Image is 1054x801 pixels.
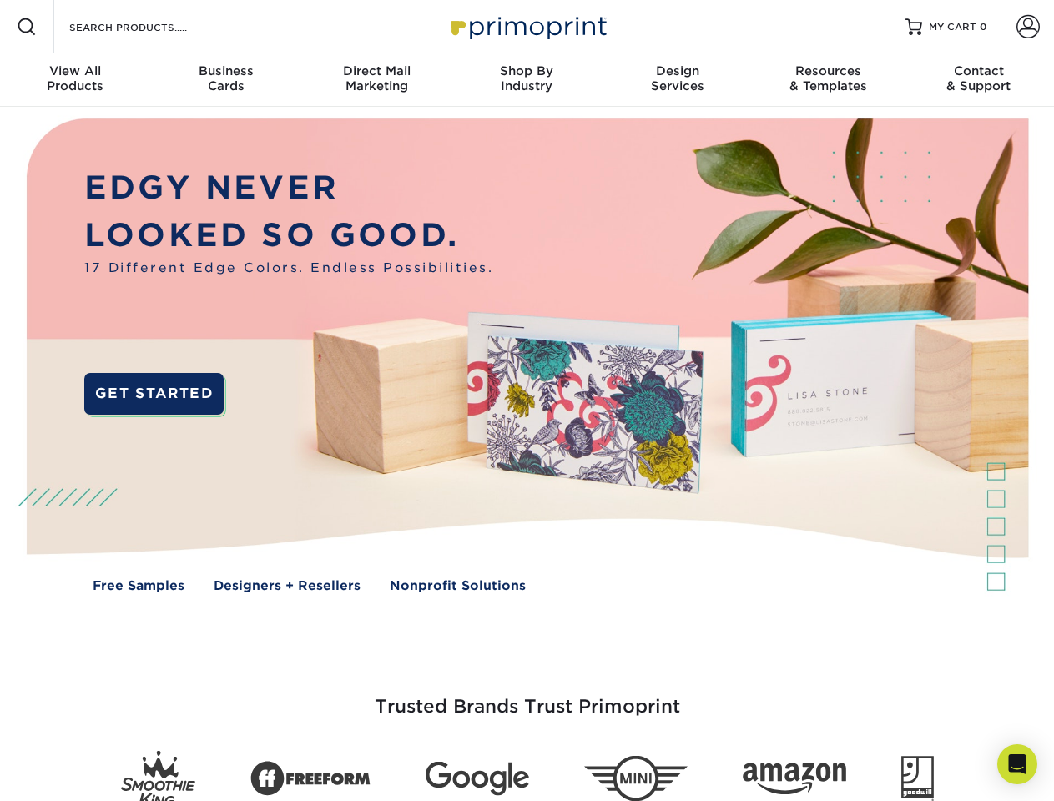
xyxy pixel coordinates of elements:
span: 17 Different Edge Colors. Endless Possibilities. [84,259,493,278]
p: LOOKED SO GOOD. [84,212,493,259]
div: Marketing [301,63,451,93]
a: Direct MailMarketing [301,53,451,107]
span: Resources [753,63,903,78]
span: Design [603,63,753,78]
div: & Templates [753,63,903,93]
a: Free Samples [93,577,184,596]
input: SEARCH PRODUCTS..... [68,17,230,37]
img: Primoprint [444,8,611,44]
img: Goodwill [901,756,934,801]
div: & Support [904,63,1054,93]
img: Google [426,762,529,796]
h3: Trusted Brands Trust Primoprint [39,656,1016,738]
a: BusinessCards [150,53,300,107]
img: Amazon [743,763,846,795]
div: Services [603,63,753,93]
div: Open Intercom Messenger [997,744,1037,784]
a: Contact& Support [904,53,1054,107]
a: DesignServices [603,53,753,107]
div: Cards [150,63,300,93]
span: Contact [904,63,1054,78]
span: MY CART [929,20,976,34]
a: GET STARTED [84,373,224,415]
iframe: Google Customer Reviews [4,750,142,795]
span: Shop By [451,63,602,78]
span: Direct Mail [301,63,451,78]
a: Resources& Templates [753,53,903,107]
span: 0 [980,21,987,33]
a: Shop ByIndustry [451,53,602,107]
a: Nonprofit Solutions [390,577,526,596]
div: Industry [451,63,602,93]
span: Business [150,63,300,78]
a: Designers + Resellers [214,577,361,596]
p: EDGY NEVER [84,164,493,212]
